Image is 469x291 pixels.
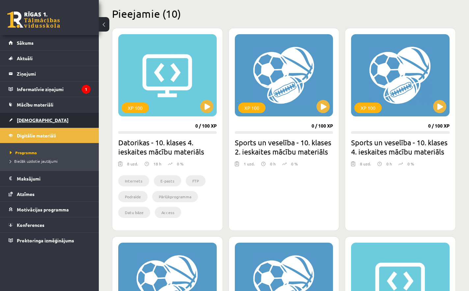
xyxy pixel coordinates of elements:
span: Programma [10,150,37,155]
legend: Informatīvie ziņojumi [17,82,91,97]
a: Aktuāli [9,51,91,66]
a: Proktoringa izmēģinājums [9,233,91,248]
li: E-pasts [154,175,181,186]
li: FTP [186,175,206,186]
span: [DEMOGRAPHIC_DATA] [17,117,69,123]
p: 0 % [291,161,298,167]
legend: Ziņojumi [17,66,91,81]
p: 0 % [177,161,183,167]
p: 18 h [153,161,161,167]
a: Biežāk uzdotie jautājumi [10,158,92,164]
h2: Sports un veselība - 10. klases 2. ieskaites mācību materiāls [235,138,333,156]
a: [DEMOGRAPHIC_DATA] [9,112,91,128]
span: Digitālie materiāli [17,133,56,138]
a: Programma [10,150,92,156]
h2: Sports un veselība - 10. klases 4. ieskaites mācību materiāls [351,138,450,156]
span: Konferences [17,222,44,228]
a: Maksājumi [9,171,91,186]
div: 8 uzd. [360,161,371,171]
span: Mācību materiāli [17,102,53,108]
legend: Maksājumi [17,171,91,186]
a: Atzīmes [9,186,91,202]
div: XP 100 [122,103,149,113]
i: 1 [82,85,91,94]
span: Motivācijas programma [17,206,69,212]
a: Mācību materiāli [9,97,91,112]
div: XP 100 [354,103,382,113]
span: Aktuāli [17,55,33,61]
a: Ziņojumi [9,66,91,81]
a: Rīgas 1. Tālmācības vidusskola [7,12,60,28]
a: Informatīvie ziņojumi1 [9,82,91,97]
div: 8 uzd. [127,161,138,171]
li: Internets [118,175,149,186]
span: Proktoringa izmēģinājums [17,237,74,243]
li: Datu bāze [118,207,150,218]
a: Motivācijas programma [9,202,91,217]
span: Biežāk uzdotie jautājumi [10,158,58,164]
p: 0 h [386,161,392,167]
div: XP 100 [238,103,265,113]
li: Access [155,207,181,218]
li: Pārlūkprogramma [152,191,198,202]
p: 0 h [270,161,276,167]
div: 1 uzd. [244,161,255,171]
a: Digitālie materiāli [9,128,91,143]
li: Podraide [118,191,148,202]
span: Sākums [17,40,34,46]
span: Atzīmes [17,191,35,197]
h2: Datorikas - 10. klases 4. ieskaites mācību materiāls [118,138,217,156]
h2: Pieejamie (10) [112,7,456,20]
a: Konferences [9,217,91,232]
a: Sākums [9,35,91,50]
p: 0 % [407,161,414,167]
